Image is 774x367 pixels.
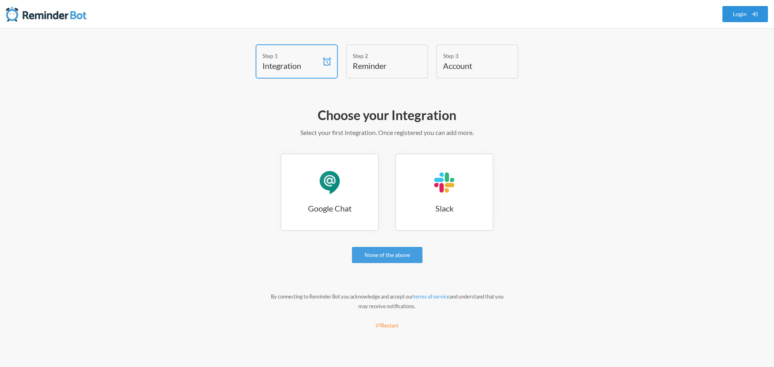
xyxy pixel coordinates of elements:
[353,52,409,60] div: Step 2
[396,203,493,214] h3: Slack
[262,60,319,71] h4: Integration
[722,6,768,22] a: Login
[6,6,87,22] img: Reminder Bot
[352,247,422,263] a: None of the above
[271,293,504,309] small: By connecting to Reminder Bot you acknowledge and accept our and understand that you may receive ...
[153,128,621,137] p: Select your first integration. Once registered you can add more.
[443,52,499,60] div: Step 3
[281,203,378,214] h3: Google Chat
[443,60,499,71] h4: Account
[262,52,319,60] div: Step 1
[376,322,398,329] small: Restart
[153,107,621,124] h2: Choose your Integration
[353,60,409,71] h4: Reminder
[413,293,449,300] a: terms of service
